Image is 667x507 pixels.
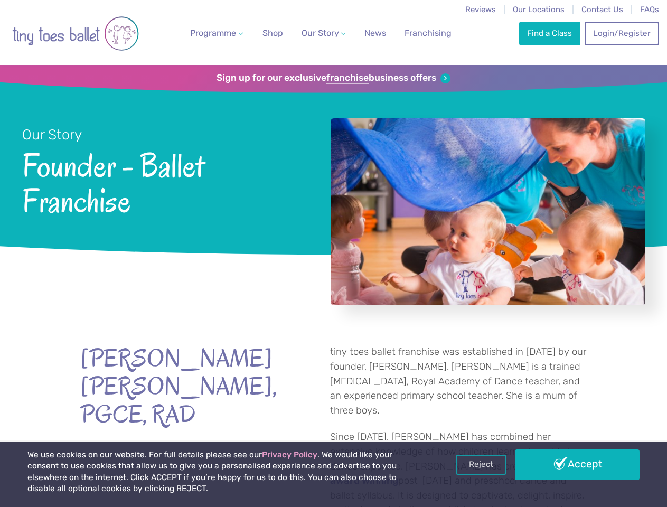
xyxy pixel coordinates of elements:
strong: franchise [326,72,369,84]
a: Sign up for our exclusivefranchisebusiness offers [217,72,450,84]
a: Reviews [465,5,496,14]
a: Reject [456,455,506,475]
small: Our Story [22,126,82,143]
p: We use cookies on our website. For full details please see our . We would like your consent to us... [27,449,425,495]
span: Shop [262,28,283,38]
span: Programme [190,28,236,38]
img: tiny toes ballet [12,7,139,60]
a: Shop [258,23,287,44]
span: Founder - Ballet Franchise [22,144,303,219]
a: Programme [186,23,247,44]
span: News [364,28,386,38]
a: Accept [515,449,640,480]
a: Our Locations [513,5,565,14]
span: Our Story [302,28,339,38]
a: Contact Us [581,5,623,14]
a: Privacy Policy [262,450,317,459]
span: Franchising [405,28,452,38]
a: News [360,23,390,44]
a: Find a Class [519,22,580,45]
a: Our Story [297,23,350,44]
strong: [PERSON_NAME] [PERSON_NAME], PGCE, RAD [80,345,270,428]
a: FAQs [640,5,659,14]
a: Login/Register [585,22,659,45]
p: tiny toes ballet franchise was established in [DATE] by our founder, [PERSON_NAME]. [PERSON_NAME]... [330,345,587,418]
a: Franchising [400,23,456,44]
